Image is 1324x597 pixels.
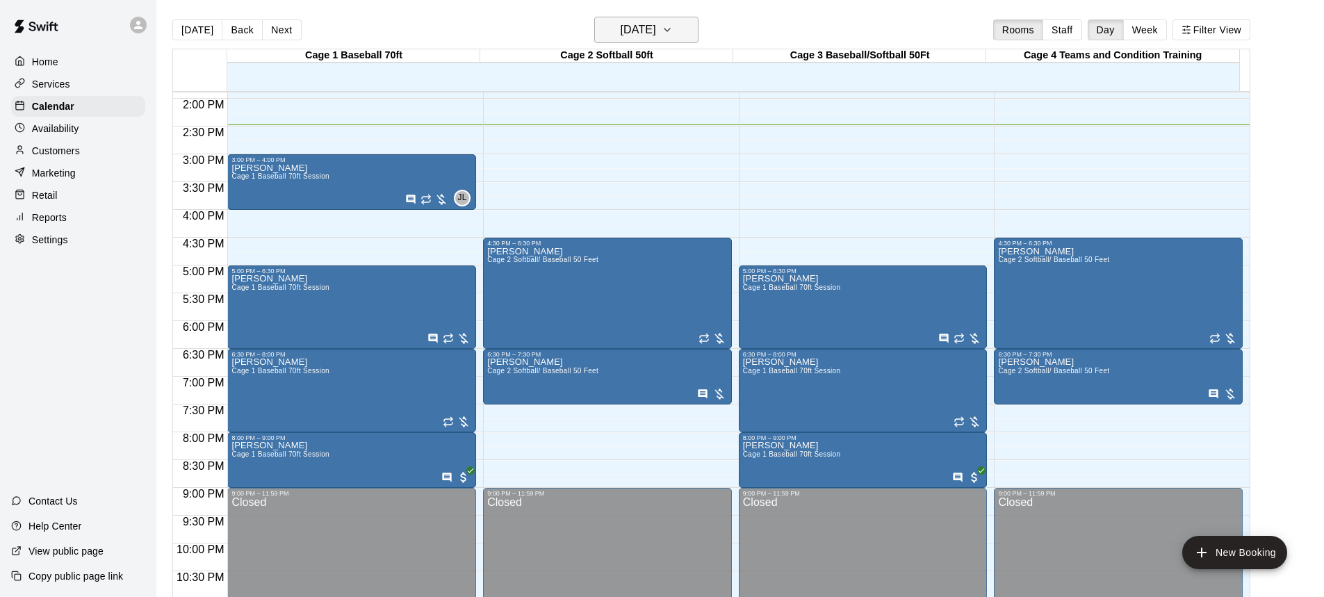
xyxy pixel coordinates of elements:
p: Contact Us [28,494,78,508]
div: 4:30 PM – 6:30 PM: Cage 2 Softball/ Baseball 50 Feet [483,238,732,349]
div: 6:30 PM – 8:00 PM [231,351,472,358]
div: 5:00 PM – 6:30 PM [231,268,472,275]
p: Settings [32,233,68,247]
p: Help Center [28,519,81,533]
div: Cage 3 Baseball/Softball 50Ft [733,49,986,63]
span: Johnny Lloyd [459,190,471,206]
p: Calendar [32,99,74,113]
div: 6:30 PM – 8:00 PM: Cage 1 Baseball 70ft Session [227,349,476,432]
span: 6:30 PM [179,349,228,361]
p: Availability [32,122,79,136]
div: 8:00 PM – 9:00 PM: Cage 1 Baseball 70ft Session [739,432,988,488]
div: 8:00 PM – 9:00 PM: Cage 1 Baseball 70ft Session [227,432,476,488]
span: 7:30 PM [179,404,228,416]
div: 6:30 PM – 7:30 PM [998,351,1239,358]
span: Cage 1 Baseball 70ft Session [231,450,329,458]
div: 4:30 PM – 6:30 PM: Cage 2 Softball/ Baseball 50 Feet [994,238,1243,349]
span: Cage 1 Baseball 70ft Session [743,284,841,291]
span: 4:30 PM [179,238,228,250]
p: Marketing [32,166,76,180]
span: Cage 2 Softball/ Baseball 50 Feet [998,367,1109,375]
button: Filter View [1172,19,1250,40]
div: 8:00 PM – 9:00 PM [743,434,983,441]
a: Customers [11,140,145,161]
a: Home [11,51,145,72]
span: 6:00 PM [179,321,228,333]
div: 4:30 PM – 6:30 PM [998,240,1239,247]
svg: Has notes [938,333,949,344]
div: 6:30 PM – 8:00 PM [743,351,983,358]
a: Retail [11,185,145,206]
a: Services [11,74,145,95]
span: Recurring event [954,333,965,344]
button: [DATE] [594,17,698,43]
a: Calendar [11,96,145,117]
span: 9:30 PM [179,516,228,528]
span: 8:00 PM [179,432,228,444]
span: Recurring event [698,333,710,344]
svg: Has notes [697,389,708,400]
div: Cage 2 Softball 50ft [480,49,733,63]
p: Customers [32,144,80,158]
span: Cage 1 Baseball 70ft Session [231,367,329,375]
span: Recurring event [443,333,454,344]
div: 4:30 PM – 6:30 PM [487,240,728,247]
div: 3:00 PM – 4:00 PM: Cage 1 Baseball 70ft Session [227,154,476,210]
div: Cage 4 Teams and Condition Training [986,49,1239,63]
div: Cage 1 Baseball 70ft [227,49,480,63]
span: 5:30 PM [179,293,228,305]
svg: Has notes [405,194,416,205]
span: 10:30 PM [173,571,227,583]
span: Cage 2 Softball/ Baseball 50 Feet [487,367,598,375]
span: JL [457,191,466,205]
span: 5:00 PM [179,265,228,277]
span: 4:00 PM [179,210,228,222]
span: 8:30 PM [179,460,228,472]
div: 8:00 PM – 9:00 PM [231,434,472,441]
div: 6:30 PM – 7:30 PM [487,351,728,358]
span: Cage 1 Baseball 70ft Session [231,284,329,291]
svg: Has notes [441,472,452,483]
div: 5:00 PM – 6:30 PM: Cage 1 Baseball 70ft Session [227,265,476,349]
svg: Has notes [427,333,439,344]
h6: [DATE] [621,20,656,40]
span: All customers have paid [457,471,471,484]
p: Copy public page link [28,569,123,583]
div: 6:30 PM – 7:30 PM: Cage 2 Softball/ Baseball 50 Feet [483,349,732,404]
div: Reports [11,207,145,228]
button: Back [222,19,263,40]
div: 6:30 PM – 8:00 PM: Cage 1 Baseball 70ft Session [739,349,988,432]
button: add [1182,536,1287,569]
div: 3:00 PM – 4:00 PM [231,156,472,163]
p: Services [32,77,70,91]
span: 2:00 PM [179,99,228,111]
span: Cage 2 Softball/ Baseball 50 Feet [487,256,598,263]
p: Home [32,55,58,69]
span: Recurring event [443,416,454,427]
div: Marketing [11,163,145,183]
span: Recurring event [420,194,432,205]
div: Johnny Lloyd [454,190,471,206]
div: Availability [11,118,145,139]
button: Day [1088,19,1124,40]
div: 6:30 PM – 7:30 PM: Cage 2 Softball/ Baseball 50 Feet [994,349,1243,404]
span: 3:00 PM [179,154,228,166]
svg: Has notes [1208,389,1219,400]
span: 9:00 PM [179,488,228,500]
span: 3:30 PM [179,182,228,194]
span: Cage 1 Baseball 70ft Session [743,367,841,375]
button: Next [262,19,301,40]
svg: Has notes [952,472,963,483]
span: 7:00 PM [179,377,228,389]
button: [DATE] [172,19,222,40]
span: Cage 1 Baseball 70ft Session [231,172,329,180]
div: 5:00 PM – 6:30 PM: Cage 1 Baseball 70ft Session [739,265,988,349]
span: 2:30 PM [179,126,228,138]
a: Settings [11,229,145,250]
button: Week [1123,19,1167,40]
p: Retail [32,188,58,202]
